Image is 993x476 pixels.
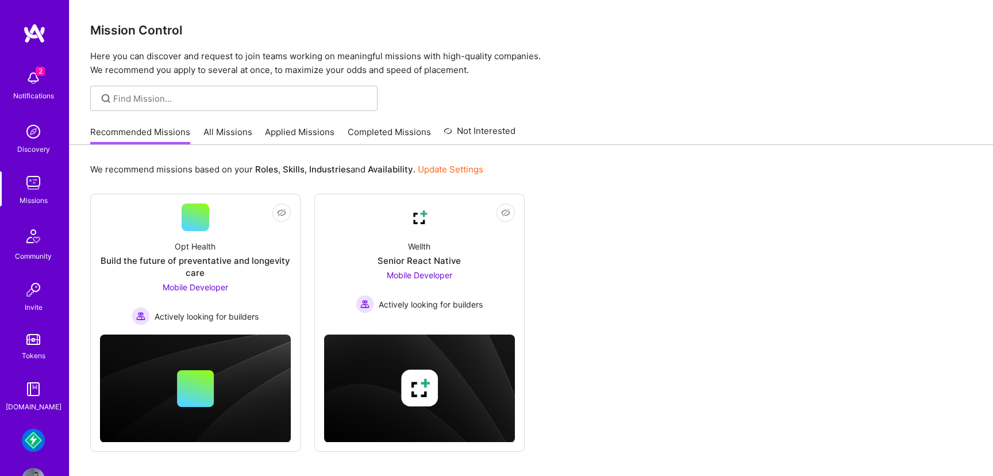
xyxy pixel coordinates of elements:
a: All Missions [203,126,252,145]
i: icon SearchGrey [99,92,113,105]
img: bell [22,67,45,90]
img: Actively looking for builders [356,295,374,313]
span: Actively looking for builders [155,310,259,323]
div: Senior React Native [378,255,461,267]
b: Skills [283,164,305,175]
img: Community [20,222,47,250]
span: Mobile Developer [163,282,228,292]
p: We recommend missions based on your , , and . [90,163,483,175]
a: Company LogoWellthSenior React NativeMobile Developer Actively looking for buildersActively looki... [324,204,515,318]
img: Mudflap: Fintech for Trucking [22,429,45,452]
div: Missions [20,194,48,206]
h3: Mission Control [90,23,972,37]
img: logo [23,23,46,44]
span: 2 [36,67,45,76]
img: Company Logo [406,204,433,231]
img: guide book [22,378,45,401]
i: icon EyeClosed [277,208,286,217]
img: Company logo [401,370,438,406]
b: Industries [309,164,351,175]
a: Opt HealthBuild the future of preventative and longevity careMobile Developer Actively looking fo... [100,204,291,325]
div: Wellth [408,240,430,252]
div: Tokens [22,350,45,362]
i: icon EyeClosed [501,208,510,217]
div: Invite [25,301,43,313]
img: Actively looking for builders [132,307,150,325]
input: Find Mission... [113,93,369,105]
a: Applied Missions [265,126,334,145]
img: cover [324,335,515,443]
div: [DOMAIN_NAME] [6,401,61,413]
a: Recommended Missions [90,126,190,145]
b: Availability [368,164,413,175]
b: Roles [255,164,278,175]
a: Not Interested [444,124,515,145]
span: Mobile Developer [387,270,452,280]
p: Here you can discover and request to join teams working on meaningful missions with high-quality ... [90,49,972,77]
div: Community [15,250,52,262]
a: Mudflap: Fintech for Trucking [19,429,48,452]
span: Actively looking for builders [379,298,483,310]
img: teamwork [22,171,45,194]
img: cover [100,335,291,443]
img: tokens [26,334,40,345]
img: discovery [22,120,45,143]
div: Notifications [13,90,54,102]
img: Invite [22,278,45,301]
a: Completed Missions [348,126,431,145]
div: Discovery [17,143,50,155]
div: Opt Health [175,240,215,252]
a: Update Settings [418,164,483,175]
div: Build the future of preventative and longevity care [100,255,291,279]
